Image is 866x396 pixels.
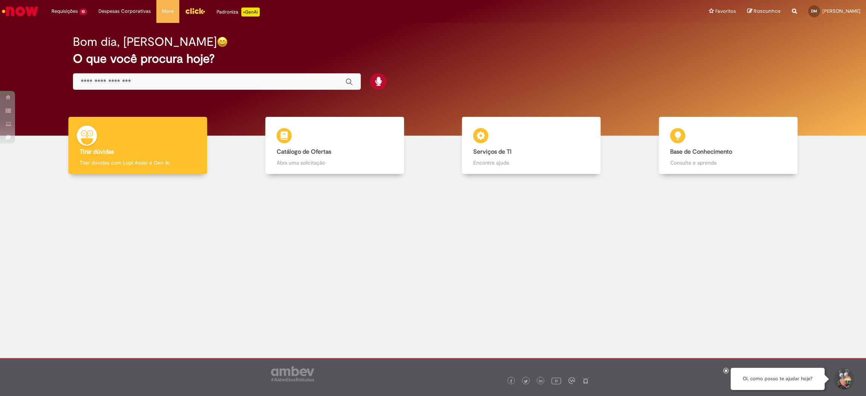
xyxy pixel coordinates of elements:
[670,159,786,166] p: Consulte e aprenda
[524,379,528,383] img: logo_footer_twitter.png
[217,36,228,47] img: happy-face.png
[79,9,87,15] span: 10
[185,5,205,17] img: click_logo_yellow_360x200.png
[822,8,860,14] span: [PERSON_NAME]
[509,379,513,383] img: logo_footer_facebook.png
[433,117,630,174] a: Serviços de TI Encontre ajuda
[162,8,174,15] span: More
[216,8,260,17] div: Padroniza
[551,376,561,385] img: logo_footer_youtube.png
[277,159,393,166] p: Abra uma solicitação
[73,52,793,65] h2: O que você procura hoje?
[811,9,817,14] span: DM
[80,159,196,166] p: Tirar dúvidas com Lupi Assist e Gen Ai
[539,379,543,384] img: logo_footer_linkedin.png
[715,8,736,15] span: Favoritos
[271,366,314,381] img: logo_footer_ambev_rotulo_gray.png
[630,117,827,174] a: Base de Conhecimento Consulte e aprenda
[582,377,589,384] img: logo_footer_naosei.png
[98,8,151,15] span: Despesas Corporativas
[473,148,512,156] b: Serviços de TI
[747,8,781,15] a: Rascunhos
[39,117,236,174] a: Tirar dúvidas Tirar dúvidas com Lupi Assist e Gen Ai
[832,368,855,390] button: Iniciar Conversa de Suporte
[568,377,575,384] img: logo_footer_workplace.png
[51,8,78,15] span: Requisições
[731,368,825,390] div: Oi, como posso te ajudar hoje?
[241,8,260,17] p: +GenAi
[277,148,331,156] b: Catálogo de Ofertas
[1,4,39,19] img: ServiceNow
[754,8,781,15] span: Rascunhos
[670,148,732,156] b: Base de Conhecimento
[473,159,589,166] p: Encontre ajuda
[236,117,433,174] a: Catálogo de Ofertas Abra uma solicitação
[73,35,217,48] h2: Bom dia, [PERSON_NAME]
[80,148,114,156] b: Tirar dúvidas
